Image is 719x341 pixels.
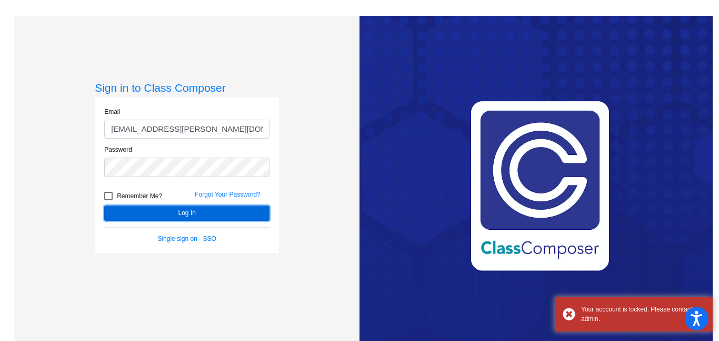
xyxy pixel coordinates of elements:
label: Password [104,145,132,154]
button: Log In [104,206,269,221]
label: Email [104,107,120,116]
h3: Sign in to Class Composer [95,81,279,94]
span: Remember Me? [117,190,162,202]
a: Single sign on - SSO [157,235,216,242]
a: Forgot Your Password? [195,191,261,198]
div: Your acccount is locked. Please contact admin. [581,305,705,324]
